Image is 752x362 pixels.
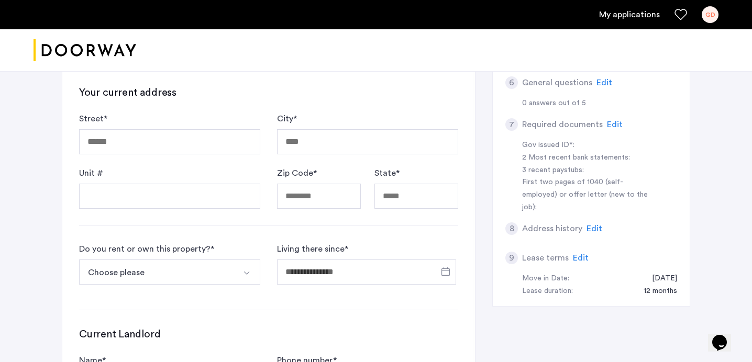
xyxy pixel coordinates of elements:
button: Select option [79,259,236,285]
img: logo [34,31,136,70]
iframe: chat widget [708,320,742,352]
h3: Current Landlord [79,327,458,342]
div: 6 [505,76,518,89]
div: First two pages of 1040 (self-employed) or offer letter (new to the job): [522,176,654,214]
label: Living there since * [277,243,348,255]
div: 9 [505,252,518,264]
span: Edit [596,78,612,87]
div: 10/20/2025 [642,273,677,285]
a: My application [599,8,660,21]
div: Move in Date: [522,273,569,285]
h5: General questions [522,76,592,89]
label: City * [277,112,297,125]
button: Open calendar [439,265,452,278]
div: Do you rent or own this property? * [79,243,214,255]
div: Gov issued ID*: [522,139,654,152]
a: Cazamio logo [34,31,136,70]
div: 12 months [633,285,677,298]
a: Favorites [674,8,687,21]
h3: Your current address [79,85,458,100]
h5: Required documents [522,118,603,131]
h5: Lease terms [522,252,569,264]
img: arrow [242,269,251,277]
span: Edit [573,254,589,262]
label: Unit # [79,167,103,179]
div: 3 recent paystubs: [522,164,654,177]
h5: Address history [522,222,582,235]
div: 7 [505,118,518,131]
label: State * [374,167,400,179]
span: Edit [607,120,623,129]
div: 8 [505,222,518,235]
div: Lease duration: [522,285,573,298]
label: Zip Code * [277,167,317,179]
button: Select option [235,259,260,285]
div: GD [702,6,718,23]
label: Street * [79,112,107,125]
div: 2 Most recent bank statements: [522,152,654,164]
div: 0 answers out of 5 [522,97,677,110]
span: Edit [587,224,602,233]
